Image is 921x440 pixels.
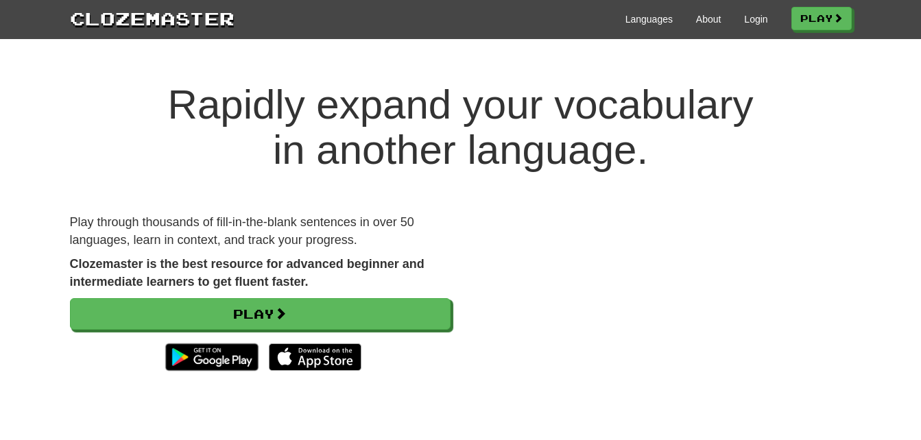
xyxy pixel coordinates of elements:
a: Login [744,12,767,26]
a: Play [70,298,451,330]
img: Get it on Google Play [158,337,265,378]
a: Languages [625,12,673,26]
strong: Clozemaster is the best resource for advanced beginner and intermediate learners to get fluent fa... [70,257,424,289]
a: Play [791,7,852,30]
a: Clozemaster [70,5,235,31]
img: Download_on_the_App_Store_Badge_US-UK_135x40-25178aeef6eb6b83b96f5f2d004eda3bffbb37122de64afbaef7... [269,343,361,371]
a: About [696,12,721,26]
p: Play through thousands of fill-in-the-blank sentences in over 50 languages, learn in context, and... [70,214,451,249]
